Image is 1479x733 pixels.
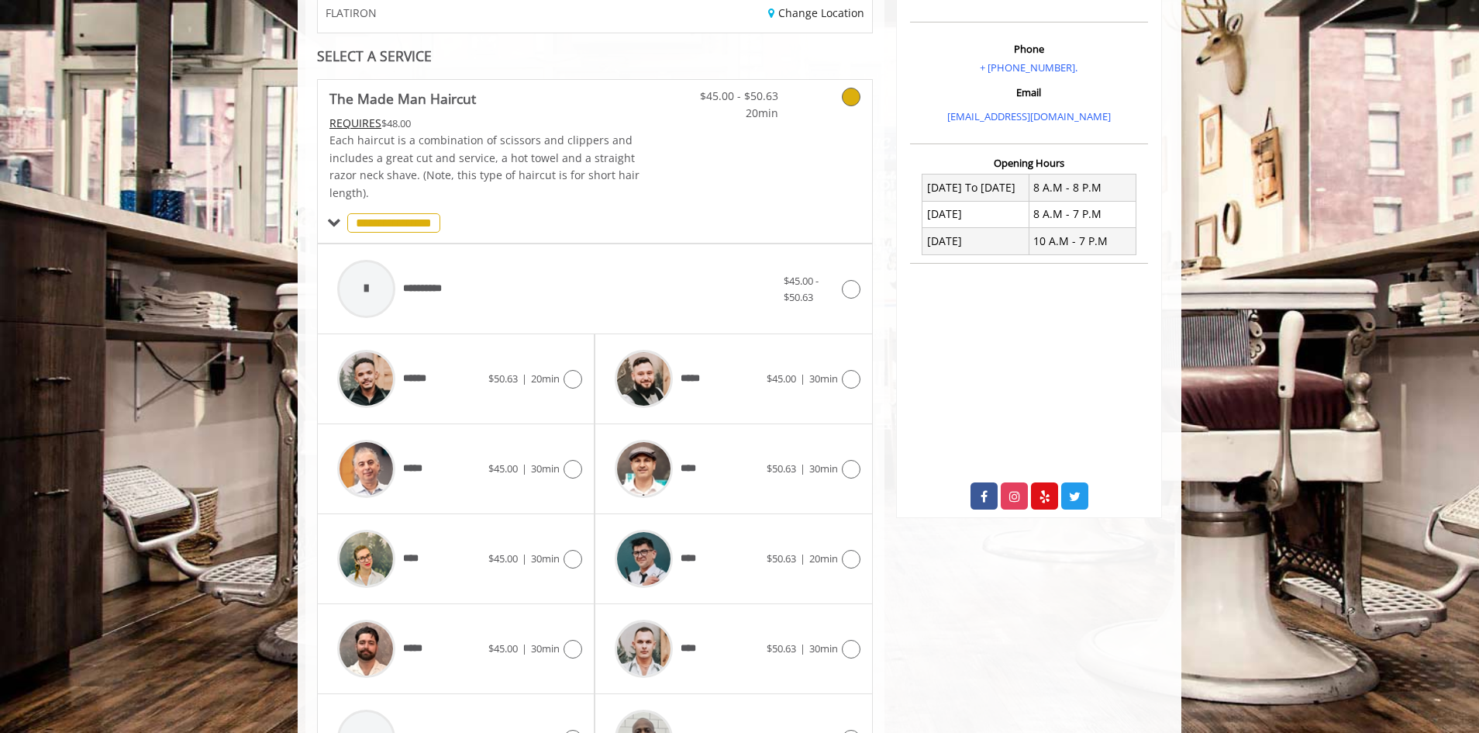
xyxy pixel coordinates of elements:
div: SELECT A SERVICE [317,49,873,64]
span: This service needs some Advance to be paid before we block your appointment [329,116,381,130]
span: $50.63 [767,641,796,655]
span: | [800,551,805,565]
span: $45.00 [488,462,518,475]
span: 30min [809,372,838,386]
span: $45.00 - $50.63 [784,274,819,304]
span: 20min [809,551,838,565]
h3: Email [914,87,1144,98]
span: $50.63 [767,462,796,475]
span: | [522,372,527,386]
b: The Made Man Haircut [329,88,476,109]
td: [DATE] [922,201,1029,227]
h3: Phone [914,43,1144,54]
span: | [800,372,805,386]
h3: Opening Hours [910,157,1148,168]
span: $45.00 [488,551,518,565]
span: 30min [531,551,560,565]
span: | [522,462,527,475]
td: 8 A.M - 8 P.M [1029,175,1136,201]
span: 30min [531,641,560,655]
span: | [522,551,527,565]
a: + [PHONE_NUMBER]. [980,61,1077,74]
td: [DATE] To [DATE] [922,175,1029,201]
td: [DATE] [922,228,1029,254]
span: | [800,462,805,475]
span: Each haircut is a combination of scissors and clippers and includes a great cut and service, a ho... [329,133,640,199]
span: $50.63 [767,551,796,565]
span: $45.00 [767,372,796,386]
div: $48.00 [329,115,641,132]
span: $45.00 [488,641,518,655]
span: 30min [809,641,838,655]
span: 30min [531,462,560,475]
span: 20min [687,105,778,122]
td: 10 A.M - 7 P.M [1029,228,1136,254]
span: | [800,641,805,655]
span: $45.00 - $50.63 [687,88,778,105]
span: 20min [531,372,560,386]
a: Change Location [768,5,864,20]
td: 8 A.M - 7 P.M [1029,201,1136,227]
span: FLATIRON [326,7,377,19]
span: | [522,641,527,655]
span: $50.63 [488,372,518,386]
span: 30min [809,462,838,475]
a: [EMAIL_ADDRESS][DOMAIN_NAME] [947,109,1111,123]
